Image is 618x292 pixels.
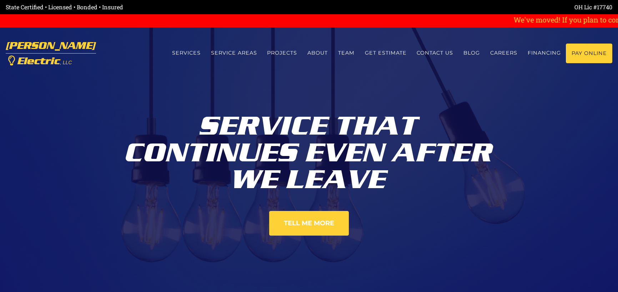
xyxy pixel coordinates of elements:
div: Service That Continues Even After We Leave [111,107,507,193]
a: Blog [458,44,485,62]
a: Projects [262,44,302,62]
a: Financing [522,44,566,62]
a: Team [333,44,360,62]
a: Pay Online [566,44,612,63]
a: Service Areas [206,44,262,62]
a: Careers [485,44,523,62]
a: [PERSON_NAME] Electric, LLC [6,36,96,70]
a: Get estimate [360,44,412,62]
a: Contact us [412,44,458,62]
a: About [302,44,333,62]
a: Tell Me More [269,211,349,236]
div: OH Lic #17740 [309,3,613,11]
span: , LLC [60,60,72,65]
a: Services [167,44,206,62]
div: State Certified • Licensed • Bonded • Insured [6,3,309,11]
